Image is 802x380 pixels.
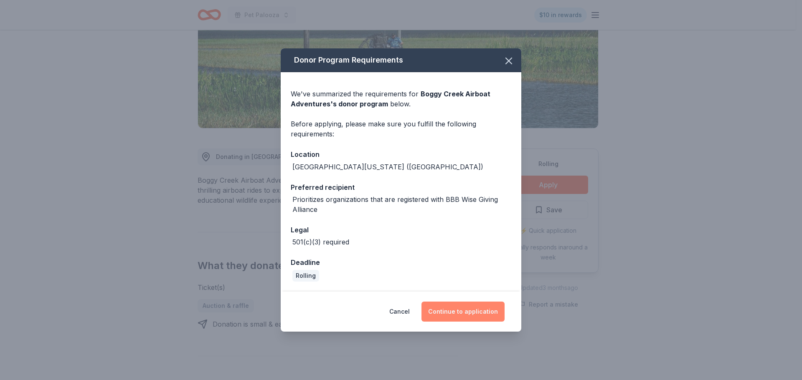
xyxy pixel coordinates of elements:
[292,270,319,282] div: Rolling
[291,257,511,268] div: Deadline
[291,149,511,160] div: Location
[292,237,349,247] div: 501(c)(3) required
[291,89,511,109] div: We've summarized the requirements for below.
[292,194,511,214] div: Prioritizes organizations that are registered with BBB Wise Giving Alliance
[291,182,511,193] div: Preferred recipient
[281,48,521,72] div: Donor Program Requirements
[421,302,505,322] button: Continue to application
[291,224,511,235] div: Legal
[292,162,483,172] div: [GEOGRAPHIC_DATA][US_STATE] ([GEOGRAPHIC_DATA])
[291,119,511,139] div: Before applying, please make sure you fulfill the following requirements:
[389,302,410,322] button: Cancel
